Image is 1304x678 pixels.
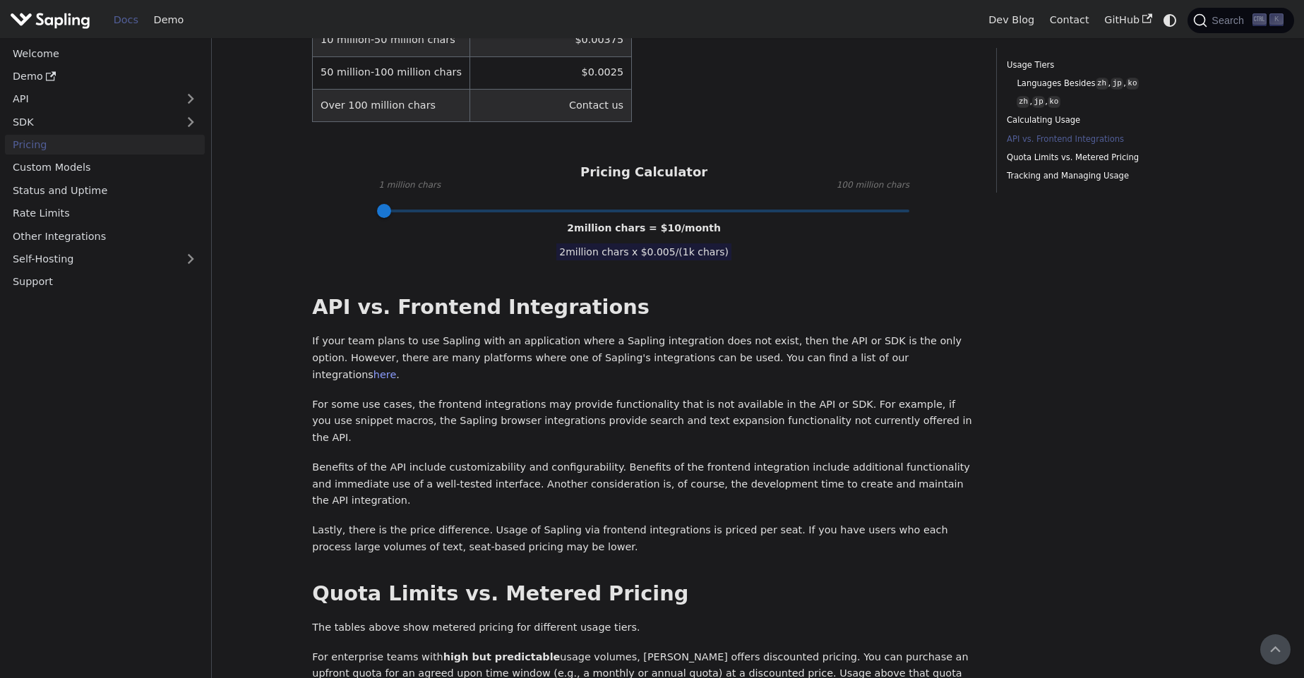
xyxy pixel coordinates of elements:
a: Contact [1042,9,1097,31]
a: Status and Uptime [5,180,205,200]
code: zh [1096,78,1108,90]
h2: API vs. Frontend Integrations [312,295,976,320]
code: zh [1017,96,1029,108]
a: Languages Besideszh,jp,ko [1017,77,1193,90]
code: jp [1032,96,1045,108]
td: $0.0025 [469,56,631,89]
button: Expand sidebar category 'API' [177,89,205,109]
a: Dev Blog [981,9,1041,31]
p: For some use cases, the frontend integrations may provide functionality that is not available in ... [312,396,976,447]
kbd: K [1269,13,1284,26]
span: 1 million chars [378,178,441,193]
a: Self-Hosting [5,249,205,270]
p: Benefits of the API include customizability and configurability. Benefits of the frontend integra... [312,459,976,509]
span: Search [1207,15,1252,26]
a: Support [5,272,205,292]
td: Contact us [469,89,631,121]
code: ko [1048,96,1060,108]
code: jp [1111,78,1123,90]
img: Sapling.ai [10,10,90,30]
a: Rate Limits [5,203,205,224]
a: Other Integrations [5,226,205,246]
a: GitHub [1096,9,1159,31]
a: Welcome [5,43,205,63]
a: Demo [5,66,205,87]
code: ko [1126,78,1139,90]
a: here [373,369,396,380]
a: Tracking and Managing Usage [1007,169,1198,183]
button: Search (Ctrl+K) [1188,8,1293,33]
p: Lastly, there is the price difference. Usage of Sapling via frontend integrations is priced per s... [312,522,976,556]
h3: Pricing Calculator [580,164,707,181]
td: $0.00375 [469,24,631,56]
td: 10 million-50 million chars [313,24,469,56]
a: API [5,89,177,109]
a: API vs. Frontend Integrations [1007,133,1198,146]
span: 2 million chars x $ 0.005 /(1k chars) [556,243,731,260]
td: 50 million-100 million chars [313,56,469,89]
td: Over 100 million chars [313,89,469,121]
strong: high but predictable [443,651,561,662]
button: Switch between dark and light mode (currently system mode) [1160,10,1180,30]
a: Docs [106,9,146,31]
button: Scroll back to top [1260,634,1291,665]
a: Pricing [5,135,205,155]
a: Sapling.ai [10,10,95,30]
a: Usage Tiers [1007,59,1198,72]
a: Quota Limits vs. Metered Pricing [1007,151,1198,164]
p: The tables above show metered pricing for different usage tiers. [312,619,976,636]
h2: Quota Limits vs. Metered Pricing [312,581,976,607]
a: SDK [5,111,177,132]
button: Expand sidebar category 'SDK' [177,111,205,132]
span: 2 million chars = $ 10 /month [567,222,721,234]
span: 100 million chars [837,178,909,193]
a: zh,jp,ko [1017,95,1193,109]
a: Calculating Usage [1007,114,1198,127]
a: Demo [146,9,191,31]
a: Custom Models [5,157,205,178]
p: If your team plans to use Sapling with an application where a Sapling integration does not exist,... [312,333,976,383]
